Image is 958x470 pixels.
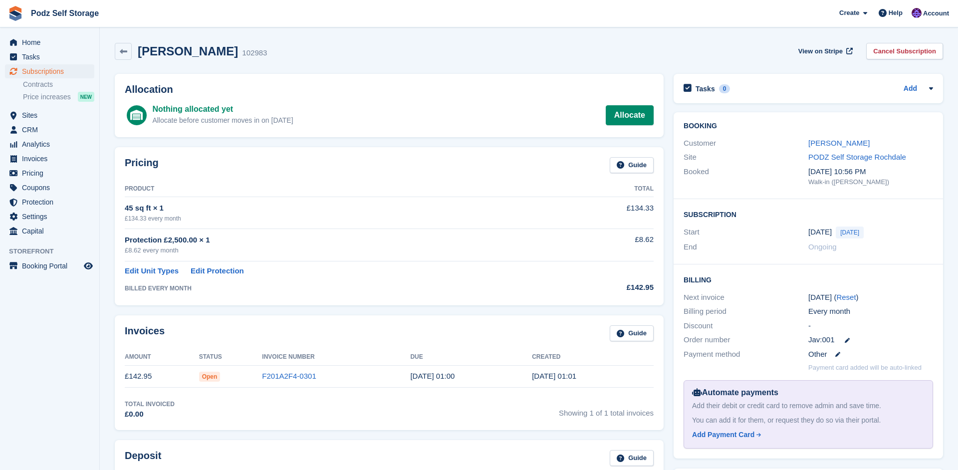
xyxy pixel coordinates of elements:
[8,6,23,21] img: stora-icon-8386f47178a22dfd0bd8f6a31ec36ba5ce8667c1dd55bd0f319d3a0aa187defe.svg
[808,153,906,161] a: PODZ Self Storage Rochdale
[5,181,94,195] a: menu
[5,166,94,180] a: menu
[23,80,94,89] a: Contracts
[5,259,94,273] a: menu
[692,415,925,426] div: You can add it for them, or request they do so via their portal.
[125,450,161,467] h2: Deposit
[923,8,949,18] span: Account
[5,224,94,238] a: menu
[532,372,576,380] time: 2025-08-22 00:01:11 UTC
[684,138,808,149] div: Customer
[559,400,654,420] span: Showing 1 of 1 total invoices
[556,282,654,293] div: £142.95
[9,246,99,256] span: Storefront
[5,137,94,151] a: menu
[606,105,654,125] a: Allocate
[556,181,654,197] th: Total
[839,8,859,18] span: Create
[262,372,316,380] a: F201A2F4-0301
[808,166,933,178] div: [DATE] 10:56 PM
[836,227,864,238] span: [DATE]
[199,349,262,365] th: Status
[556,197,654,229] td: £134.33
[684,241,808,253] div: End
[242,47,267,59] div: 102983
[22,35,82,49] span: Home
[22,224,82,238] span: Capital
[684,166,808,187] div: Booked
[836,293,856,301] a: Reset
[125,409,175,420] div: £0.00
[684,320,808,332] div: Discount
[125,157,159,174] h2: Pricing
[125,84,654,95] h2: Allocation
[808,334,835,346] span: Jav:001
[191,265,244,277] a: Edit Protection
[684,209,933,219] h2: Subscription
[5,64,94,78] a: menu
[22,195,82,209] span: Protection
[125,245,556,255] div: £8.62 every month
[684,306,808,317] div: Billing period
[5,195,94,209] a: menu
[808,306,933,317] div: Every month
[610,157,654,174] a: Guide
[808,242,837,251] span: Ongoing
[199,372,221,382] span: Open
[125,365,199,388] td: £142.95
[904,83,917,95] a: Add
[125,400,175,409] div: Total Invoiced
[808,139,870,147] a: [PERSON_NAME]
[22,50,82,64] span: Tasks
[889,8,903,18] span: Help
[692,387,925,399] div: Automate payments
[5,123,94,137] a: menu
[262,349,410,365] th: Invoice Number
[125,214,556,223] div: £134.33 every month
[684,227,808,238] div: Start
[125,325,165,342] h2: Invoices
[22,64,82,78] span: Subscriptions
[610,325,654,342] a: Guide
[684,349,808,360] div: Payment method
[692,401,925,411] div: Add their debit or credit card to remove admin and save time.
[692,430,921,440] a: Add Payment Card
[125,284,556,293] div: BILLED EVERY MONTH
[808,227,832,238] time: 2025-08-22 00:00:00 UTC
[808,292,933,303] div: [DATE] ( )
[125,181,556,197] th: Product
[808,320,933,332] div: -
[798,46,843,56] span: View on Stripe
[794,43,855,59] a: View on Stripe
[22,166,82,180] span: Pricing
[5,35,94,49] a: menu
[5,108,94,122] a: menu
[808,177,933,187] div: Walk-in ([PERSON_NAME])
[684,334,808,346] div: Order number
[5,152,94,166] a: menu
[5,210,94,224] a: menu
[696,84,715,93] h2: Tasks
[912,8,922,18] img: Jawed Chowdhary
[5,50,94,64] a: menu
[125,265,179,277] a: Edit Unit Types
[684,274,933,284] h2: Billing
[125,203,556,214] div: 45 sq ft × 1
[23,92,71,102] span: Price increases
[125,235,556,246] div: Protection £2,500.00 × 1
[78,92,94,102] div: NEW
[22,210,82,224] span: Settings
[138,44,238,58] h2: [PERSON_NAME]
[22,108,82,122] span: Sites
[684,152,808,163] div: Site
[866,43,943,59] a: Cancel Subscription
[22,152,82,166] span: Invoices
[152,115,293,126] div: Allocate before customer moves in on [DATE]
[684,292,808,303] div: Next invoice
[22,123,82,137] span: CRM
[410,372,455,380] time: 2025-08-23 00:00:00 UTC
[22,259,82,273] span: Booking Portal
[692,430,754,440] div: Add Payment Card
[82,260,94,272] a: Preview store
[27,5,103,21] a: Podz Self Storage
